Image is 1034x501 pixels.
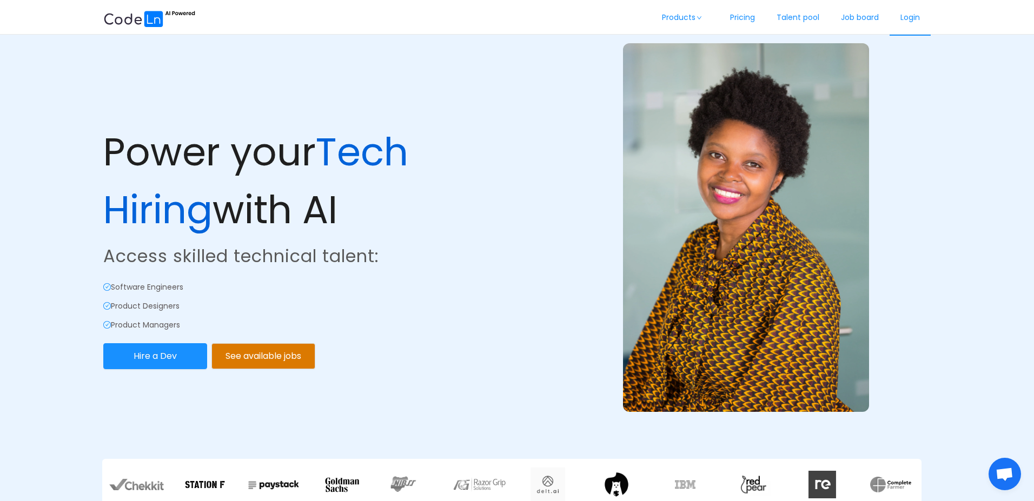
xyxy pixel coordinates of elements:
img: 3JiQAAAAAABZABt8ruoJIq32+N62SQO0hFKGtpKBtqUKlH8dAofS56CJ7FppICrj1pHkAOPKAAA= [737,473,771,496]
img: goldman.0b538e24.svg [325,477,359,492]
p: Product Managers [103,319,515,331]
p: Power your with AI [103,123,515,239]
i: icon: check-circle [103,283,111,291]
img: chekkit.0bccf985.webp [109,479,164,490]
img: ibm.f019ecc1.webp [675,480,695,489]
p: Product Designers [103,300,515,312]
img: stationf.7781c04a.png [184,473,226,496]
button: Hire a Dev [103,343,207,369]
i: icon: check-circle [103,321,111,329]
img: redata.c317da48.svg [808,471,836,498]
img: example [623,43,869,412]
button: See available jobs [211,343,315,369]
img: Paystack.7c8f16c5.webp [246,472,301,497]
p: Software Engineers [103,282,515,293]
i: icon: check-circle [103,302,111,310]
i: icon: down [696,15,702,21]
img: nibss.883cf671.png [387,473,435,496]
img: ai.87e98a1d.svg [103,9,195,27]
a: Open chat [989,458,1021,490]
p: Access skilled technical talent: [103,243,515,269]
img: tilig.e9f7ecdc.png [603,471,631,498]
img: razor.decf57ec.webp [452,477,507,492]
img: xNYAAAAAA= [870,477,911,492]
